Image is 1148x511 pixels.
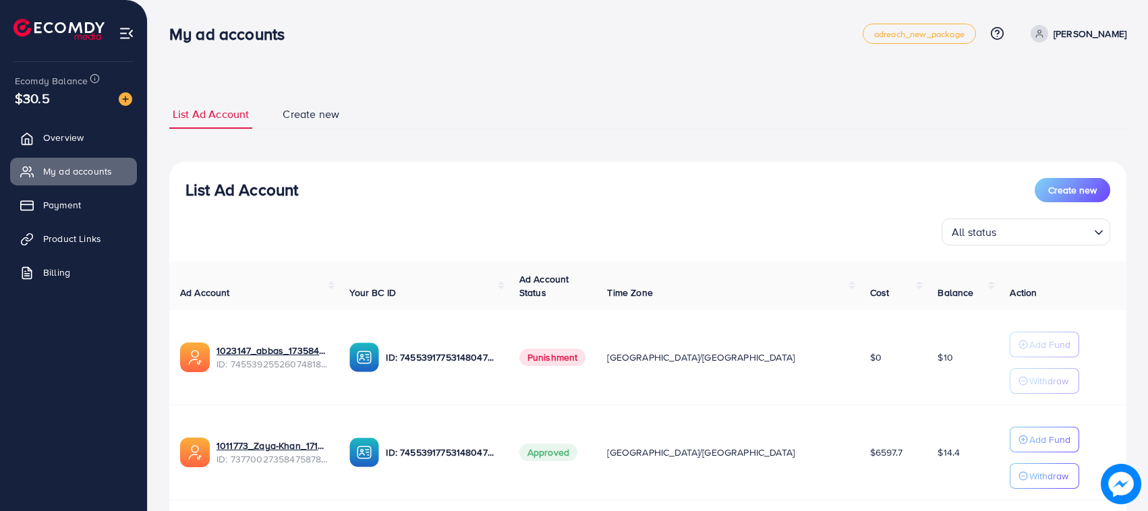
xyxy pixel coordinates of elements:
[349,342,379,372] img: ic-ba-acc.ded83a64.svg
[10,124,137,151] a: Overview
[519,444,577,461] span: Approved
[1025,25,1126,42] a: [PERSON_NAME]
[15,74,88,88] span: Ecomdy Balance
[10,158,137,185] a: My ad accounts
[217,344,328,371] div: <span class='underline'>1023147_abbas_1735843853887</span></br>7455392552607481857
[349,438,379,467] img: ic-ba-acc.ded83a64.svg
[1010,286,1037,299] span: Action
[217,439,328,452] a: 1011773_Zaya-Khan_1717592302951
[349,286,396,299] span: Your BC ID
[942,218,1110,245] div: Search for option
[1010,463,1079,489] button: Withdraw
[874,30,965,38] span: adreach_new_package
[1029,468,1068,484] p: Withdraw
[519,349,586,366] span: Punishment
[1010,332,1079,357] button: Add Fund
[217,344,328,357] a: 1023147_abbas_1735843853887
[43,266,70,279] span: Billing
[870,446,902,459] span: $6597.7
[180,286,230,299] span: Ad Account
[938,351,952,364] span: $10
[119,92,132,106] img: image
[1048,183,1097,197] span: Create new
[1029,336,1070,353] p: Add Fund
[10,225,137,252] a: Product Links
[386,349,497,365] p: ID: 7455391775314804752
[1054,26,1126,42] p: [PERSON_NAME]
[386,444,497,460] p: ID: 7455391775314804752
[180,342,210,372] img: ic-ads-acc.e4c84228.svg
[1029,431,1070,448] p: Add Fund
[13,19,105,40] img: logo
[607,446,795,459] span: [GEOGRAPHIC_DATA]/[GEOGRAPHIC_DATA]
[1010,368,1079,394] button: Withdraw
[10,259,137,286] a: Billing
[870,286,890,299] span: Cost
[1101,464,1141,504] img: image
[870,351,882,364] span: $0
[217,357,328,371] span: ID: 7455392552607481857
[1035,178,1110,202] button: Create new
[1001,220,1089,242] input: Search for option
[173,107,249,122] span: List Ad Account
[43,232,101,245] span: Product Links
[10,191,137,218] a: Payment
[43,198,81,212] span: Payment
[283,107,339,122] span: Create new
[1010,427,1079,452] button: Add Fund
[180,438,210,467] img: ic-ads-acc.e4c84228.svg
[1029,373,1068,389] p: Withdraw
[607,286,652,299] span: Time Zone
[185,180,298,200] h3: List Ad Account
[863,24,976,44] a: adreach_new_package
[43,164,112,178] span: My ad accounts
[519,272,569,299] span: Ad Account Status
[938,446,960,459] span: $14.4
[15,88,50,108] span: $30.5
[217,439,328,467] div: <span class='underline'>1011773_Zaya-Khan_1717592302951</span></br>7377002735847587841
[607,351,795,364] span: [GEOGRAPHIC_DATA]/[GEOGRAPHIC_DATA]
[217,452,328,466] span: ID: 7377002735847587841
[938,286,973,299] span: Balance
[43,131,84,144] span: Overview
[119,26,134,41] img: menu
[169,24,295,44] h3: My ad accounts
[949,222,1000,242] span: All status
